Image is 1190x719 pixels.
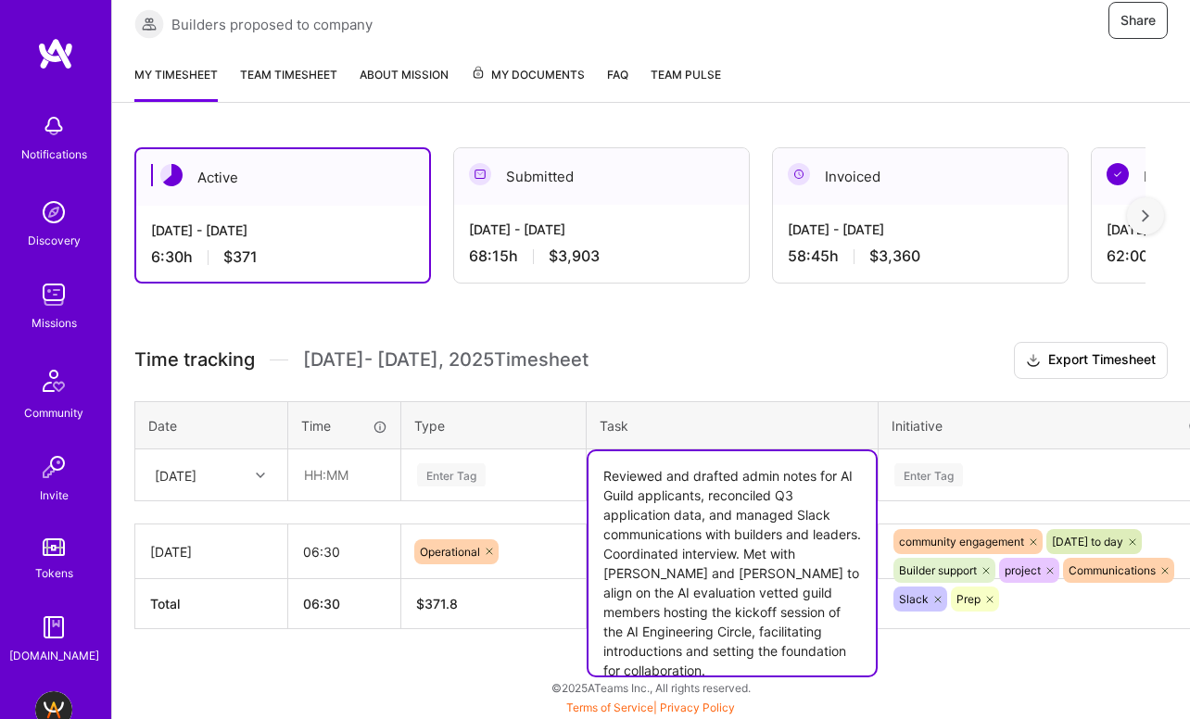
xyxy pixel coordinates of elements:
textarea: Reviewed and drafted admin notes for AI Guild applicants, reconciled Q3 application data, and man... [589,451,876,675]
div: [DATE] - [DATE] [469,220,734,239]
input: HH:MM [289,450,399,499]
span: Time tracking [134,348,255,372]
span: Builders proposed to company [171,15,373,34]
a: My Documents [471,65,585,102]
div: 58:45 h [788,246,1053,266]
div: [DATE] - [DATE] [151,221,414,240]
a: FAQ [607,65,628,102]
span: Operational [420,545,480,559]
img: discovery [35,194,72,231]
a: Terms of Service [566,700,653,714]
span: Prep [956,592,981,606]
span: Communications [1069,563,1156,577]
div: Enter Tag [894,460,963,489]
div: © 2025 ATeams Inc., All rights reserved. [111,664,1190,711]
img: right [1142,209,1149,222]
div: [DATE] [155,465,196,485]
div: [DATE] [150,542,272,561]
div: 68:15 h [469,246,734,266]
span: project [1005,563,1041,577]
span: community engagement [899,535,1024,549]
img: Community [32,359,76,403]
span: Share [1120,11,1156,30]
div: Notifications [21,145,87,164]
a: Team Pulse [651,65,721,102]
img: Paid Out [1107,163,1129,185]
div: [DATE] - [DATE] [788,220,1053,239]
div: Active [136,149,429,206]
div: 6:30 h [151,247,414,267]
a: Privacy Policy [660,700,735,714]
th: Task [587,401,879,449]
span: Team Pulse [651,68,721,82]
div: [DOMAIN_NAME] [9,646,99,665]
span: $371 [223,247,258,267]
div: Tokens [35,563,73,583]
span: $ 371.8 [416,596,458,612]
img: tokens [43,538,65,556]
a: Team timesheet [240,65,337,102]
span: [DATE] to day [1052,535,1123,549]
img: Invoiced [788,163,810,185]
div: Discovery [28,231,81,250]
img: guide book [35,609,72,646]
div: Time [301,416,387,435]
img: Invite [35,448,72,486]
div: Invite [40,486,69,505]
i: icon Download [1026,351,1041,371]
span: $3,903 [549,246,600,266]
button: Export Timesheet [1014,342,1168,379]
div: Missions [32,313,77,333]
div: Community [24,403,83,423]
img: logo [37,37,74,70]
span: [DATE] - [DATE] , 2025 Timesheet [303,348,589,372]
th: Date [135,401,288,449]
img: bell [35,107,72,145]
div: Invoiced [773,148,1068,205]
input: HH:MM [288,527,400,576]
span: | [566,700,735,714]
a: About Mission [360,65,449,102]
img: teamwork [35,276,72,313]
button: Share [1108,2,1168,39]
div: Submitted [454,148,749,205]
th: Type [401,401,587,449]
span: My Documents [471,65,585,85]
span: Slack [899,592,929,606]
span: $3,360 [869,246,920,266]
img: Submitted [469,163,491,185]
a: My timesheet [134,65,218,102]
th: Total [135,579,288,629]
span: Builder support [899,563,977,577]
th: 06:30 [288,579,401,629]
img: Builders proposed to company [134,9,164,39]
img: Active [160,164,183,186]
i: icon Chevron [256,471,265,480]
div: Enter Tag [417,460,486,489]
